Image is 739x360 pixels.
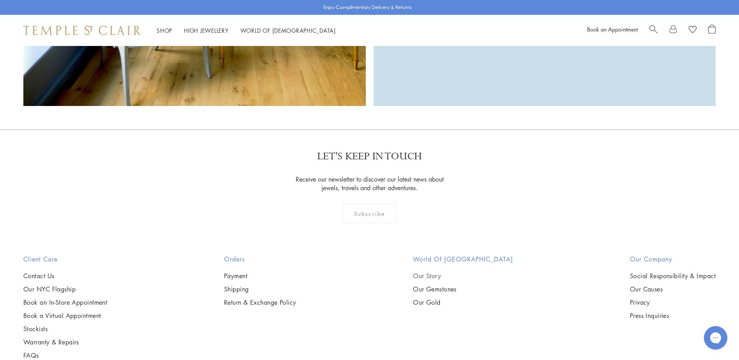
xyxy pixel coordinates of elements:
[224,272,296,280] a: Payment
[630,311,716,320] a: Press Inquiries
[23,325,107,333] a: Stockists
[240,26,336,34] a: World of [DEMOGRAPHIC_DATA]World of [DEMOGRAPHIC_DATA]
[157,26,172,34] a: ShopShop
[224,254,296,264] h2: Orders
[184,26,229,34] a: High JewelleryHigh Jewellery
[23,298,107,307] a: Book an In-Store Appointment
[708,25,716,36] a: Open Shopping Bag
[157,26,336,35] nav: Main navigation
[23,26,141,35] img: Temple St. Clair
[291,175,448,192] p: Receive our newsletter to discover our latest news about jewels, travels and other adventures.
[224,298,296,307] a: Return & Exchange Policy
[23,254,107,264] h2: Client Care
[413,298,513,307] a: Our Gold
[587,25,638,33] a: Book an Appointment
[649,25,658,36] a: Search
[413,285,513,293] a: Our Gemstones
[317,150,422,163] p: LET'S KEEP IN TOUCH
[413,254,513,264] h2: World of [GEOGRAPHIC_DATA]
[343,204,396,223] div: Subscribe
[413,272,513,280] a: Our Story
[224,285,296,293] a: Shipping
[700,323,731,352] iframe: Gorgias live chat messenger
[630,298,716,307] a: Privacy
[23,351,107,360] a: FAQs
[689,25,697,36] a: View Wishlist
[23,272,107,280] a: Contact Us
[23,285,107,293] a: Our NYC Flagship
[630,254,716,264] h2: Our Company
[23,311,107,320] a: Book a Virtual Appointment
[323,4,412,11] p: Enjoy Complimentary Delivery & Returns
[23,338,107,346] a: Warranty & Repairs
[630,272,716,280] a: Social Responsibility & Impact
[630,285,716,293] a: Our Causes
